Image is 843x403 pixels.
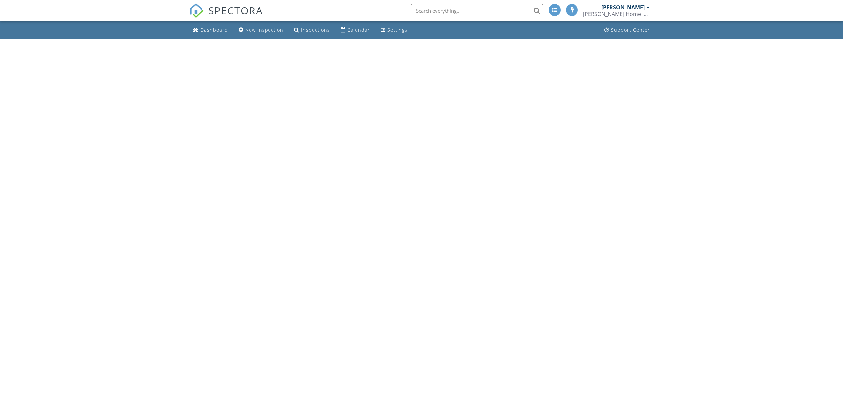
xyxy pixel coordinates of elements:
div: Support Center [611,27,650,33]
div: Shelton Home Inspections [583,11,650,17]
img: The Best Home Inspection Software - Spectora [189,3,204,18]
a: Support Center [602,24,652,36]
div: Dashboard [200,27,228,33]
a: Inspections [291,24,333,36]
a: SPECTORA [189,9,263,23]
div: [PERSON_NAME] [601,4,645,11]
span: SPECTORA [208,3,263,17]
a: New Inspection [236,24,286,36]
input: Search everything... [411,4,543,17]
div: Calendar [347,27,370,33]
div: Settings [387,27,407,33]
div: New Inspection [245,27,283,33]
a: Calendar [338,24,373,36]
a: Settings [378,24,410,36]
a: Dashboard [191,24,231,36]
div: Inspections [301,27,330,33]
